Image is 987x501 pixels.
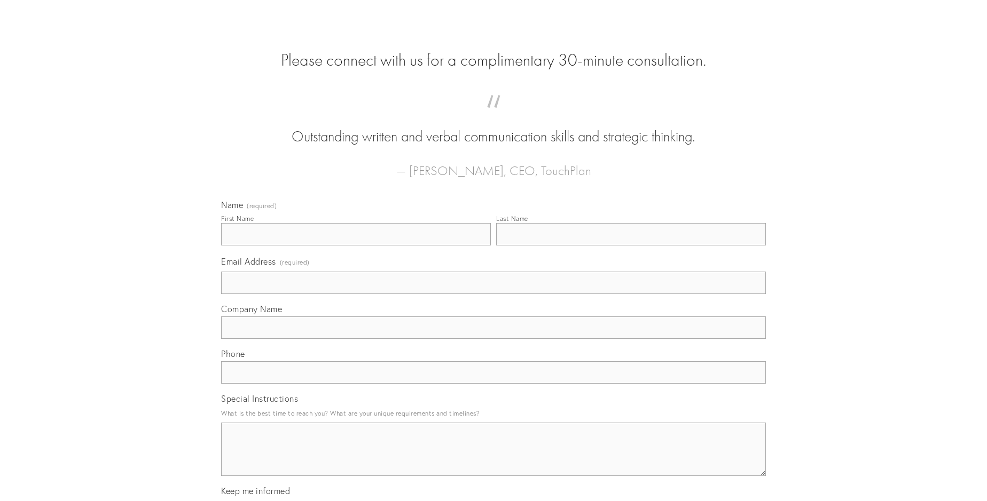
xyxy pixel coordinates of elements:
span: Keep me informed [221,486,290,496]
span: Email Address [221,256,276,267]
span: Phone [221,348,245,359]
p: What is the best time to reach you? What are your unique requirements and timelines? [221,406,766,420]
blockquote: Outstanding written and verbal communication skills and strategic thinking. [238,106,749,147]
h2: Please connect with us for a complimentary 30-minute consultation. [221,50,766,70]
span: Name [221,200,243,210]
div: First Name [221,214,254,222]
span: “ [238,106,749,126]
figcaption: — [PERSON_NAME], CEO, TouchPlan [238,147,749,181]
span: (required) [247,203,277,209]
span: (required) [280,255,310,269]
span: Special Instructions [221,393,298,404]
span: Company Name [221,304,282,314]
div: Last Name [496,214,528,222]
